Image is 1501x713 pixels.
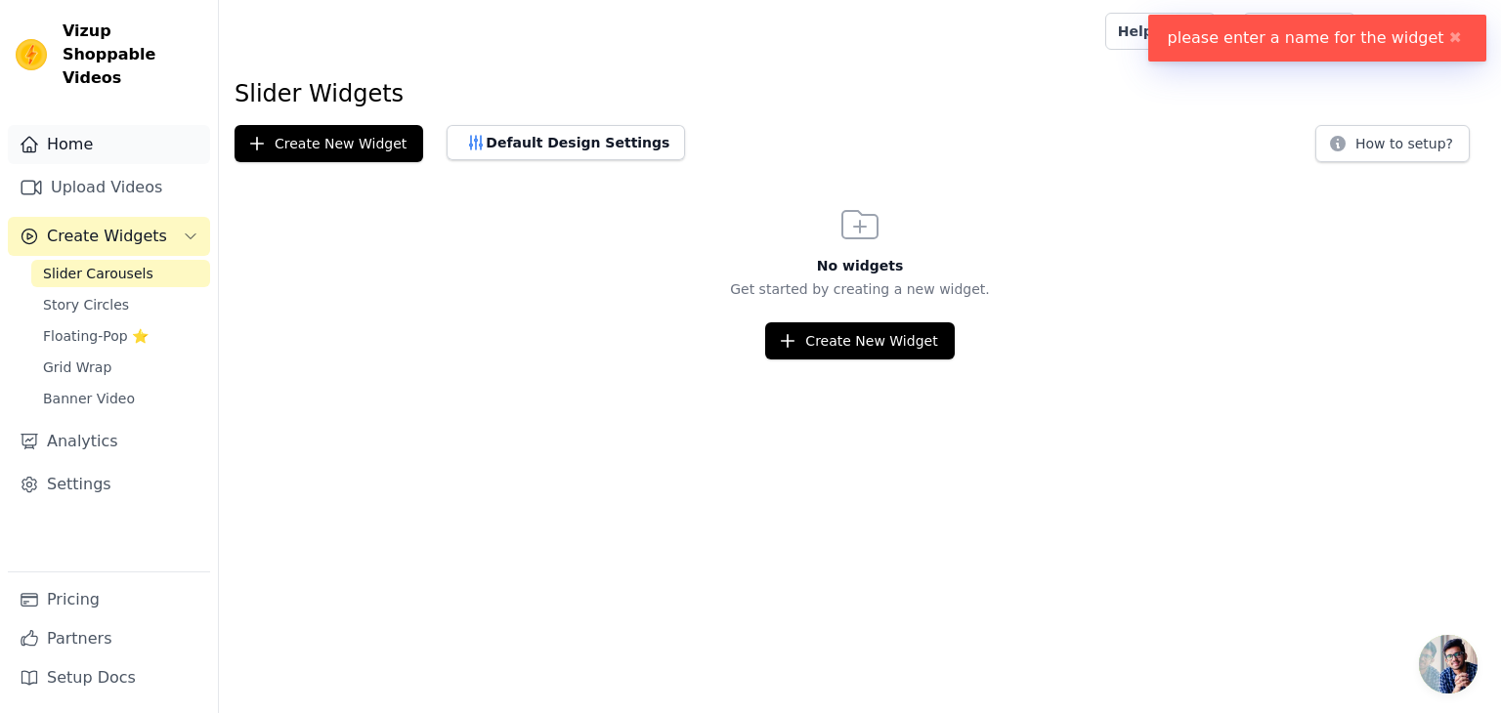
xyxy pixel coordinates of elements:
[43,295,129,315] span: Story Circles
[1243,13,1355,50] a: Book Demo
[1371,14,1485,49] button: Z zeroverse
[43,326,149,346] span: Floating-Pop ⭐
[8,125,210,164] a: Home
[765,322,954,359] button: Create New Widget
[8,465,210,504] a: Settings
[1444,26,1467,50] button: Close
[1315,125,1470,162] button: How to setup?
[219,279,1501,299] p: Get started by creating a new widget.
[43,357,111,377] span: Grid Wrap
[8,422,210,461] a: Analytics
[8,658,210,697] a: Setup Docs
[16,39,47,70] img: Vizup
[31,354,210,381] a: Grid Wrap
[31,385,210,412] a: Banner Video
[43,264,153,283] span: Slider Carousels
[1402,14,1485,49] p: zeroverse
[235,125,423,162] button: Create New Widget
[219,256,1501,275] h3: No widgets
[31,260,210,287] a: Slider Carousels
[447,125,685,160] button: Default Design Settings
[8,217,210,256] button: Create Widgets
[63,20,202,90] span: Vizup Shoppable Videos
[31,291,210,318] a: Story Circles
[1148,15,1486,62] div: please enter a name for the widget
[235,78,1485,109] h1: Slider Widgets
[1315,139,1470,157] a: How to setup?
[47,225,167,248] span: Create Widgets
[8,619,210,658] a: Partners
[1105,13,1216,50] a: Help Setup
[31,322,210,350] a: Floating-Pop ⭐
[8,168,210,207] a: Upload Videos
[8,580,210,619] a: Pricing
[43,389,135,408] span: Banner Video
[1419,635,1478,693] a: Open chat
